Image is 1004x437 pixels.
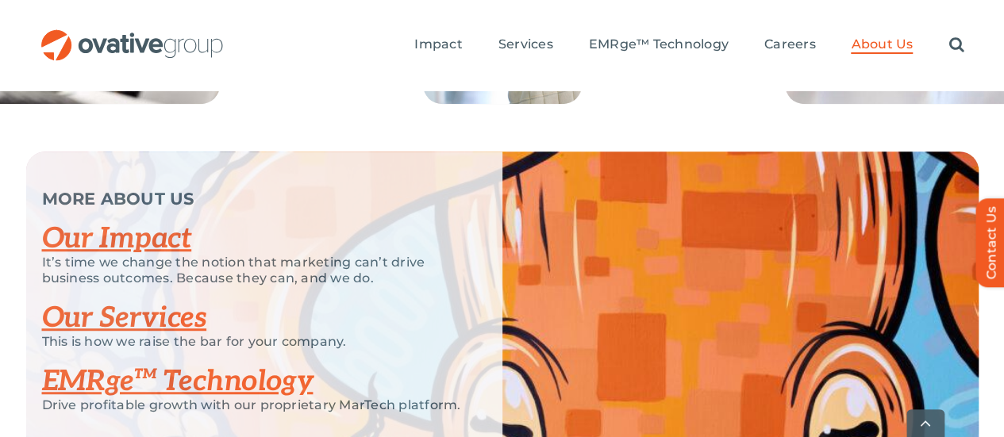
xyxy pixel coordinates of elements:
[851,36,913,52] span: About Us
[764,36,816,54] a: Careers
[764,36,816,52] span: Careers
[42,221,192,256] a: Our Impact
[40,28,225,43] a: OG_Full_horizontal_RGB
[589,36,729,52] span: EMRge™ Technology
[589,36,729,54] a: EMRge™ Technology
[42,364,314,399] a: EMRge™ Technology
[42,255,463,286] p: It’s time we change the notion that marketing can’t drive business outcomes. Because they can, an...
[948,36,964,54] a: Search
[42,191,463,207] p: MORE ABOUT US
[42,301,207,335] a: Our Services
[498,36,553,52] span: Services
[851,36,913,54] a: About Us
[414,36,462,54] a: Impact
[42,397,463,413] p: Drive profitable growth with our proprietary MarTech platform.
[498,36,553,54] a: Services
[414,20,964,71] nav: Menu
[42,334,463,350] p: This is how we raise the bar for your company.
[414,36,462,52] span: Impact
